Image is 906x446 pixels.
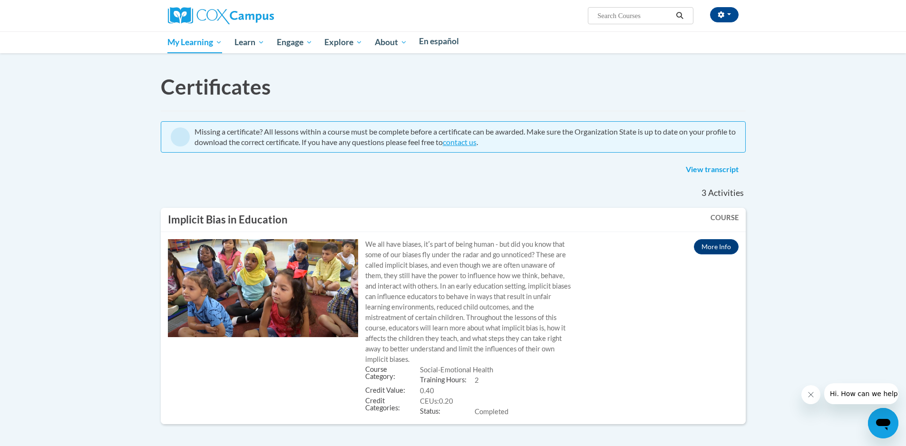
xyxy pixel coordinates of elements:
span: Completed [475,407,508,416]
b: COURSE [711,213,739,222]
span: Credit Categories: [365,396,420,414]
button: Account Settings [710,7,739,22]
span: My Learning [167,37,222,48]
span: About [375,37,407,48]
a: Cox Campus [168,11,274,19]
a: contact us [443,137,477,146]
iframe: Close message [801,385,820,404]
span: Course Category: [365,365,420,382]
div: We all have biases, itʹs part of being human - but did you know that some of our biases fly under... [365,239,573,365]
span: Social-Emotional Health [420,366,493,374]
span: Activities [708,188,744,198]
span: CEUs [420,397,439,405]
iframe: Message from company [824,383,898,404]
span: Explore [324,37,362,48]
span: Status: [420,407,475,417]
a: My Learning [162,31,229,53]
i:  [675,12,684,19]
img: Course Logo [168,239,358,337]
img: Cox Campus [168,7,274,24]
h3: Implicit Bias in Education [168,213,288,227]
button: Search [672,10,687,21]
a: View transcript [679,162,746,177]
a: More Info [694,239,739,254]
a: About [369,31,413,53]
span: 3 [701,188,706,198]
span: Engage [277,37,312,48]
span: 2 [475,376,479,384]
span: Training Hours: [420,375,475,386]
span: 0.40 [420,387,434,395]
a: Engage [271,31,319,53]
a: Explore [318,31,369,53]
div: Missing a certificate? All lessons within a course must be complete before a certificate can be a... [195,126,736,147]
input: Search Courses [596,10,672,21]
div: Main menu [154,31,753,53]
span: Certificates [161,74,271,99]
span: En español [419,36,459,46]
span: Credit Value: [365,386,420,396]
a: En español [413,31,466,51]
span: Hi. How can we help? [6,7,77,14]
span: 0.20 [439,397,453,405]
iframe: Button to launch messaging window [868,408,898,438]
span: Learn [234,37,264,48]
a: Learn [228,31,271,53]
